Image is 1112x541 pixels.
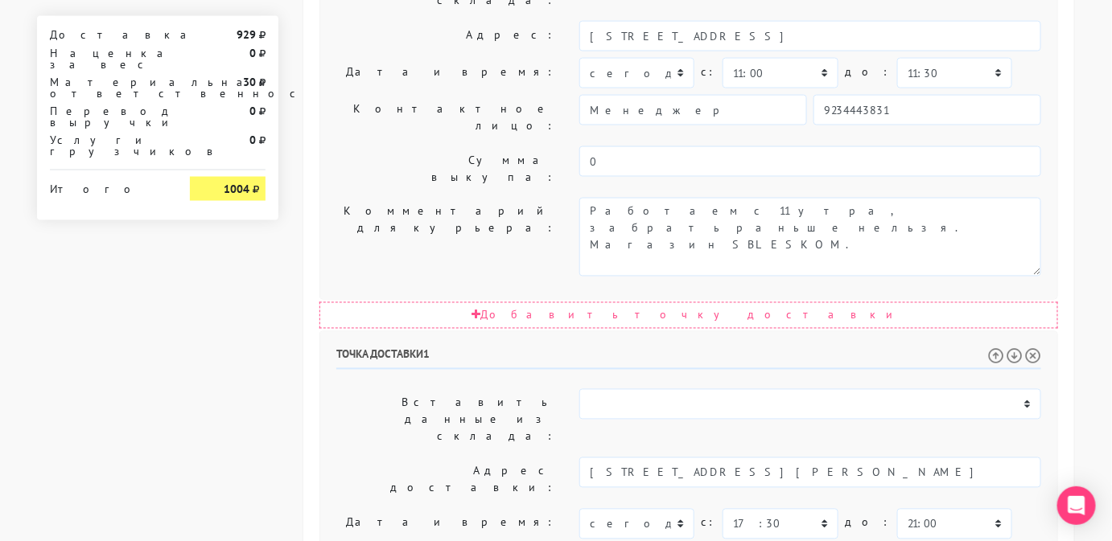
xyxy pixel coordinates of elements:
label: Дата и время: [324,509,567,539]
strong: 30 [243,75,256,89]
label: c: [701,509,716,537]
label: Дата и время: [324,58,567,88]
input: Имя [579,95,807,125]
strong: 0 [249,46,256,60]
label: до: [845,58,891,86]
label: до: [845,509,891,537]
label: Сумма выкупа: [324,146,567,191]
div: Доставка [38,29,178,40]
div: Перевод выручки [38,105,178,128]
label: Вставить данные из склада: [324,389,567,451]
strong: 929 [237,27,256,42]
div: Добавить точку доставки [319,302,1058,329]
strong: 1004 [224,182,249,196]
label: c: [701,58,716,86]
div: Наценка за вес [38,47,178,70]
label: Контактное лицо: [324,95,567,140]
h6: Точка доставки [336,348,1041,370]
strong: 0 [249,104,256,118]
div: Open Intercom Messenger [1057,486,1096,525]
label: Адрес: [324,21,567,51]
label: Комментарий для курьера: [324,198,567,277]
div: Итого [50,177,166,195]
div: Материальная ответственность [38,76,178,99]
span: 1 [423,347,430,362]
div: Услуги грузчиков [38,134,178,157]
strong: 0 [249,133,256,147]
input: Телефон [813,95,1041,125]
label: Адрес доставки: [324,457,567,502]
